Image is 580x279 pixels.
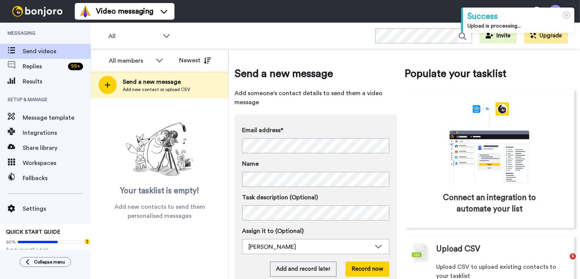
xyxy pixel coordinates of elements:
span: Your tasklist is empty! [120,185,199,197]
span: Upload CSV [436,244,480,255]
div: 99 + [68,63,83,70]
div: Tooltip anchor [84,238,91,245]
div: [PERSON_NAME] [248,242,371,251]
span: All [108,32,159,41]
span: Name [242,159,259,168]
span: Add new contact or upload CSV [123,86,190,92]
span: Share library [23,143,91,153]
span: Send a new message [123,77,190,86]
button: Collapse menu [20,257,71,267]
img: bj-logo-header-white.svg [9,6,66,17]
span: Replies [23,62,65,71]
img: vm-color.svg [79,5,91,17]
span: Populate your tasklist [404,66,574,81]
span: Add someone's contact details to send them a video message [234,89,397,107]
div: Upload is processing... [467,22,570,30]
img: ready-set-action.png [122,119,197,180]
span: Video messaging [96,6,153,17]
span: Results [23,77,91,86]
button: Record now [346,262,389,277]
div: All members [109,56,152,65]
button: Invite [480,28,517,43]
div: animation [433,102,546,185]
span: Collapse menu [34,259,65,265]
span: Fallbacks [23,174,91,183]
span: 60% [6,239,16,245]
button: Upgrade [524,28,568,43]
span: Workspaces [23,159,91,168]
label: Task description (Optional) [242,193,389,202]
span: QUICK START GUIDE [6,230,60,235]
label: Email address* [242,126,389,135]
span: Connect an integration to automate your list [437,192,542,215]
span: Settings [23,204,91,213]
button: Newest [173,53,217,68]
span: Add new contacts to send them personalised messages [102,202,217,220]
label: Assign it to (Optional) [242,227,389,236]
div: Success [467,11,570,22]
iframe: Intercom live chat [554,253,572,271]
span: 6 [570,253,576,259]
span: Send a new message [234,66,397,81]
span: Send videos [23,47,91,56]
span: Integrations [23,128,91,137]
img: csv-grey.png [412,244,429,262]
span: Message template [23,113,91,122]
span: Send yourself a test [6,247,85,253]
button: Add and record later [270,262,336,277]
